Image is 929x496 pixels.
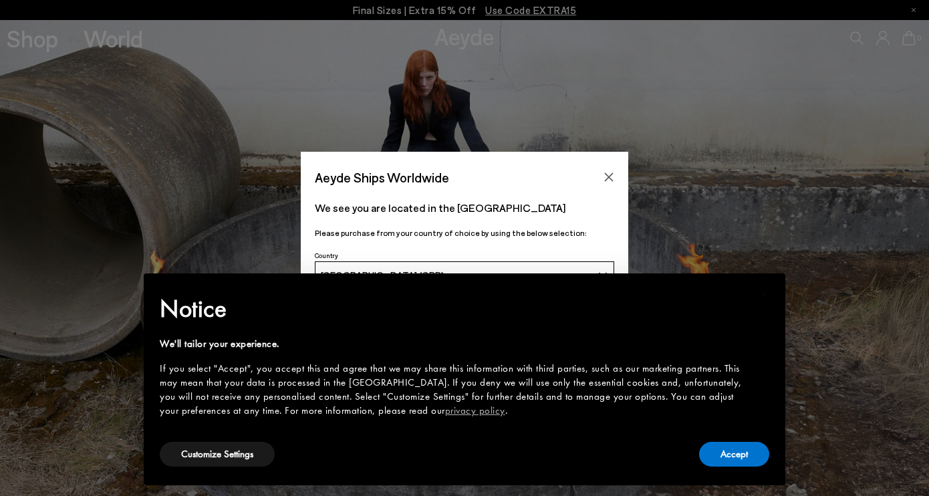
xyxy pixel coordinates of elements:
[748,277,780,309] button: Close this notice
[699,442,769,467] button: Accept
[160,337,748,351] div: We'll tailor your experience.
[315,166,449,189] span: Aeyde Ships Worldwide
[160,362,748,418] div: If you select "Accept", you accept this and agree that we may share this information with third p...
[445,404,505,417] a: privacy policy
[160,442,275,467] button: Customize Settings
[760,283,769,303] span: ×
[315,200,614,216] p: We see you are located in the [GEOGRAPHIC_DATA]
[315,251,338,259] span: Country
[160,291,748,326] h2: Notice
[599,167,619,187] button: Close
[315,227,614,239] p: Please purchase from your country of choice by using the below selection:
